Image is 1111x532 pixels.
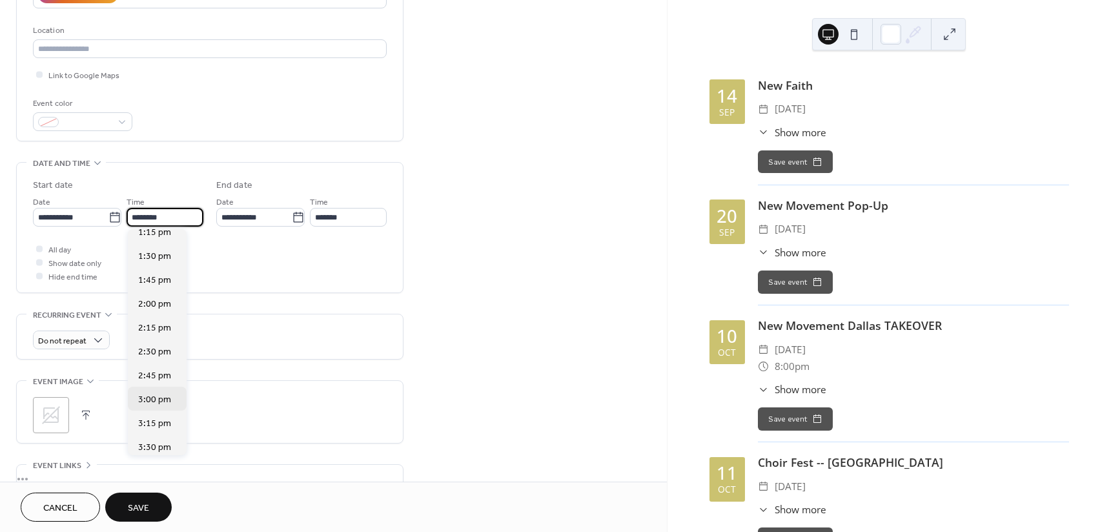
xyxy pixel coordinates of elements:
[138,226,171,240] span: 1:15 pm
[758,101,770,118] div: ​
[310,196,328,209] span: Time
[33,157,90,170] span: Date and time
[758,478,770,495] div: ​
[758,382,770,397] div: ​
[33,24,384,37] div: Location
[43,502,77,515] span: Cancel
[758,245,826,260] button: ​Show more
[717,207,737,225] div: 20
[775,221,806,238] span: [DATE]
[717,327,737,345] div: 10
[138,369,171,383] span: 2:45 pm
[719,108,735,117] div: Sep
[775,382,826,397] span: Show more
[758,125,770,140] div: ​
[719,228,735,237] div: Sep
[216,179,252,192] div: End date
[138,417,171,431] span: 3:15 pm
[48,257,101,271] span: Show date only
[718,348,736,357] div: Oct
[758,317,1069,334] div: New Movement Dallas TAKEOVER
[775,101,806,118] span: [DATE]
[758,382,826,397] button: ​Show more
[758,77,1069,94] div: New Faith
[48,271,97,284] span: Hide end time
[758,407,833,431] button: Save event
[33,179,73,192] div: Start date
[105,493,172,522] button: Save
[33,97,130,110] div: Event color
[775,502,826,517] span: Show more
[758,454,1069,471] div: Choir Fest -- [GEOGRAPHIC_DATA]
[33,309,101,322] span: Recurring event
[758,342,770,358] div: ​
[758,502,770,517] div: ​
[33,196,50,209] span: Date
[758,125,826,140] button: ​Show more
[758,197,1069,214] div: New Movement Pop-Up
[775,478,806,495] span: [DATE]
[718,485,736,494] div: Oct
[33,397,69,433] div: ;
[48,69,119,83] span: Link to Google Maps
[127,196,145,209] span: Time
[717,87,737,105] div: 14
[138,298,171,311] span: 2:00 pm
[17,465,403,492] div: •••
[33,459,81,473] span: Event links
[138,322,171,335] span: 2:15 pm
[138,274,171,287] span: 1:45 pm
[758,150,833,174] button: Save event
[33,375,83,389] span: Event image
[758,221,770,238] div: ​
[758,358,770,375] div: ​
[38,334,87,349] span: Do not repeat
[216,196,234,209] span: Date
[48,243,71,257] span: All day
[138,441,171,455] span: 3:30 pm
[21,493,100,522] button: Cancel
[717,464,737,482] div: 11
[138,250,171,263] span: 1:30 pm
[775,342,806,358] span: [DATE]
[775,358,810,375] span: 8:00pm
[758,271,833,294] button: Save event
[138,393,171,407] span: 3:00 pm
[775,245,826,260] span: Show more
[128,502,149,515] span: Save
[758,245,770,260] div: ​
[758,502,826,517] button: ​Show more
[138,345,171,359] span: 2:30 pm
[775,125,826,140] span: Show more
